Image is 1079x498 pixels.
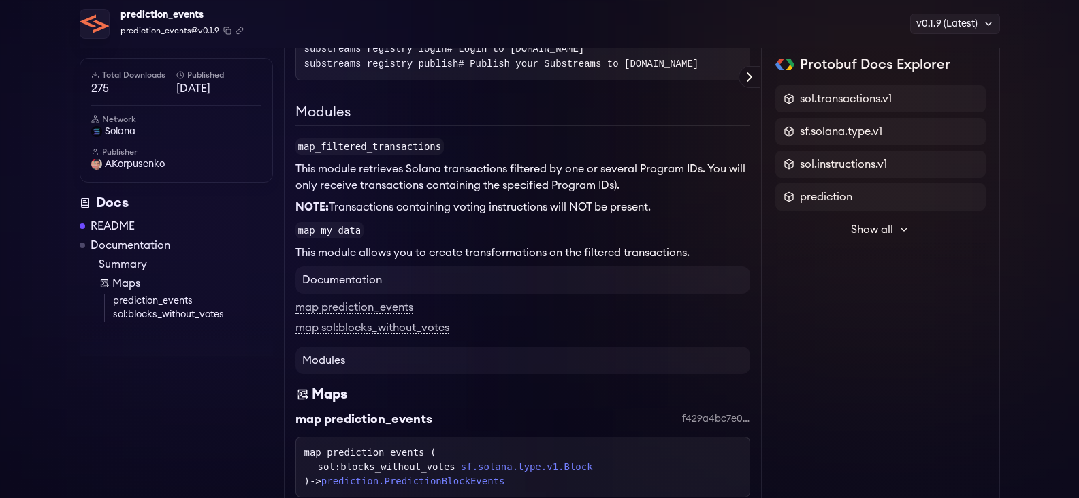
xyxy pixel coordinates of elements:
a: sf.solana.type.v1.Block [461,460,593,474]
p: This module retrieves Solana transactions filtered by one or several Program IDs. You will only r... [295,161,750,193]
div: Maps [312,385,347,404]
div: map prediction_events ( ) [304,446,741,488]
div: prediction_events [324,409,432,429]
span: # Publish your Substreams to [DOMAIN_NAME] [458,59,698,69]
a: sol:blocks_without_votes [113,308,273,322]
span: solana [105,125,135,138]
span: sol.transactions.v1 [800,91,892,107]
span: substreams registry login [304,44,585,55]
h6: Total Downloads [91,69,176,80]
span: Show all [851,221,893,238]
h6: Network [91,114,261,125]
button: Copy package name and version [223,27,231,35]
a: prediction.PredictionBlockEvents [321,476,505,486]
button: Copy .spkg link to clipboard [236,27,244,35]
img: Map icon [99,278,110,289]
a: Documentation [91,237,170,253]
h6: Published [176,69,261,80]
span: [DATE] [176,80,261,97]
a: prediction_events [113,294,273,308]
span: prediction [800,189,852,205]
a: sol:blocks_without_votes [318,460,455,474]
span: sf.solana.type.v1 [800,123,882,140]
code: map_my_data [295,222,364,238]
span: 275 [91,80,176,97]
span: -> [310,476,505,486]
p: Transactions containing voting instructions will NOT be present. [295,199,750,215]
img: Maps icon [295,385,309,404]
a: Maps [99,275,273,292]
div: v0.1.9 (Latest) [910,14,1000,34]
a: Summary [99,256,273,273]
a: solana [91,125,261,138]
a: map sol:blocks_without_votes [295,322,449,334]
h6: Publisher [91,146,261,157]
img: User Avatar [91,159,102,170]
div: Docs [80,193,273,213]
a: map prediction_events [295,302,413,314]
img: solana [91,126,102,137]
h4: Documentation [295,266,750,294]
img: Protobuf [775,59,795,70]
span: prediction_events@v0.1.9 [120,25,219,37]
div: f429a4bc7e030325a63c53f8b9dec881c33e65ea [682,412,750,426]
div: prediction_events [120,5,244,25]
span: sol.instructions.v1 [800,156,887,172]
span: AKorpusenko [105,157,165,171]
a: README [91,218,135,234]
span: substreams registry publish [304,59,699,69]
h2: Modules [295,102,750,126]
strong: NOTE: [295,202,329,213]
p: This module allows you to create transformations on the filtered transactions. [295,245,750,261]
span: # Login to [DOMAIN_NAME] [447,44,585,55]
h2: Protobuf Docs Explorer [800,55,950,74]
img: Package Logo [80,10,109,38]
a: AKorpusenko [91,157,261,171]
code: map_filtered_transactions [295,138,445,155]
button: Show all [775,216,986,243]
div: map [295,409,321,429]
h4: Modules [295,347,750,374]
